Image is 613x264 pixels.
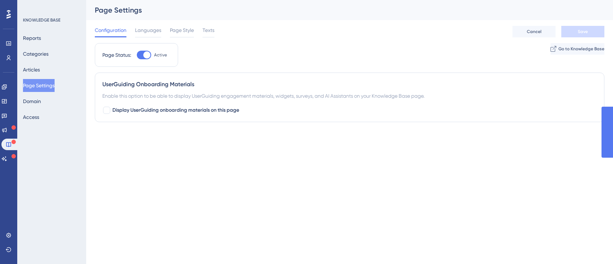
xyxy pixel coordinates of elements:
[102,80,597,89] div: UserGuiding Onboarding Materials
[527,29,542,34] span: Cancel
[135,26,161,34] span: Languages
[112,106,239,115] span: Display UserGuiding onboarding materials on this page
[561,26,604,37] button: Save
[102,51,131,59] div: Page Status:
[23,17,60,23] div: KNOWLEDGE BASE
[551,43,604,55] button: Go to Knowledge Base
[512,26,556,37] button: Cancel
[578,29,588,34] span: Save
[558,46,604,52] span: Go to Knowledge Base
[95,5,586,15] div: Page Settings
[23,47,48,60] button: Categories
[95,26,126,34] span: Configuration
[154,52,167,58] span: Active
[23,95,41,108] button: Domain
[102,92,597,100] div: Enable this option to be able to display UserGuiding engagement materials, widgets, surveys, and ...
[23,63,40,76] button: Articles
[170,26,194,34] span: Page Style
[23,32,41,45] button: Reports
[583,236,604,257] iframe: UserGuiding AI Assistant Launcher
[203,26,214,34] span: Texts
[23,79,55,92] button: Page Settings
[23,111,39,124] button: Access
